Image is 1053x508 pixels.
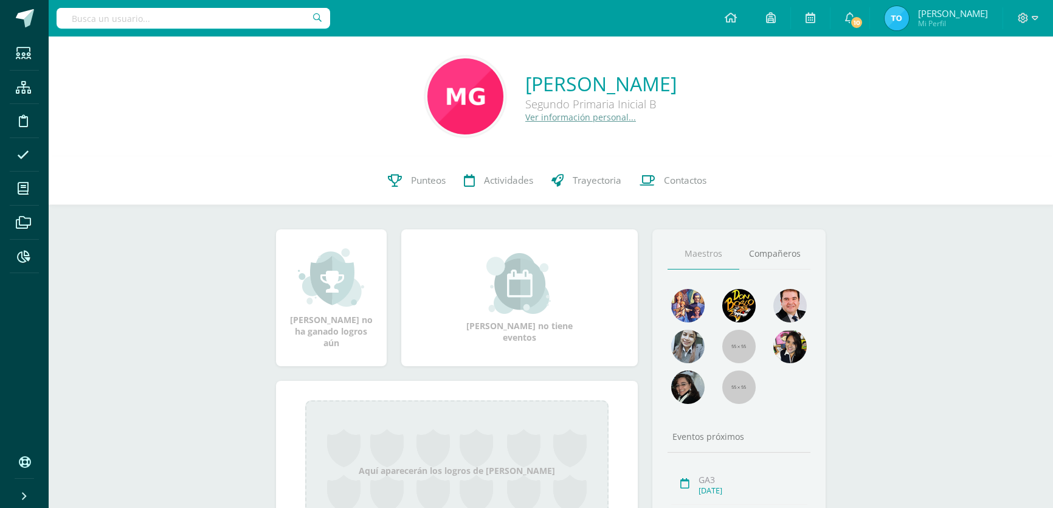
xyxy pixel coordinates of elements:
[525,111,636,123] a: Ver información personal...
[484,174,533,187] span: Actividades
[379,156,455,205] a: Punteos
[671,330,705,363] img: 45bd7986b8947ad7e5894cbc9b781108.png
[739,238,811,270] a: Compañeros
[542,156,630,205] a: Trayectoria
[668,238,739,270] a: Maestros
[525,71,677,97] a: [PERSON_NAME]
[664,174,706,187] span: Contactos
[773,289,807,322] img: 79570d67cb4e5015f1d97fde0ec62c05.png
[668,431,811,442] div: Eventos próximos
[671,289,705,322] img: 88256b496371d55dc06d1c3f8a5004f4.png
[722,289,756,322] img: 29fc2a48271e3f3676cb2cb292ff2552.png
[455,156,542,205] a: Actividades
[427,58,503,134] img: f79242d554485c21296d5ada32aa8c4c.png
[298,247,364,308] img: achievement_small.png
[458,253,580,343] div: [PERSON_NAME] no tiene eventos
[699,474,807,485] div: GA3
[411,174,446,187] span: Punteos
[722,330,756,363] img: 55x55
[885,6,909,30] img: 76a3483454ffa6e9dcaa95aff092e504.png
[573,174,621,187] span: Trayectoria
[671,371,705,404] img: 6377130e5e35d8d0020f001f75faf696.png
[288,247,375,349] div: [PERSON_NAME] no ha ganado logros aún
[630,156,716,205] a: Contactos
[486,253,553,314] img: event_small.png
[918,18,988,29] span: Mi Perfil
[699,485,807,496] div: [DATE]
[918,7,988,19] span: [PERSON_NAME]
[57,8,330,29] input: Busca un usuario...
[850,16,863,29] span: 10
[525,97,677,111] div: Segundo Primaria Inicial B
[722,371,756,404] img: 55x55
[773,330,807,363] img: ddcb7e3f3dd5693f9a3e043a79a89297.png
